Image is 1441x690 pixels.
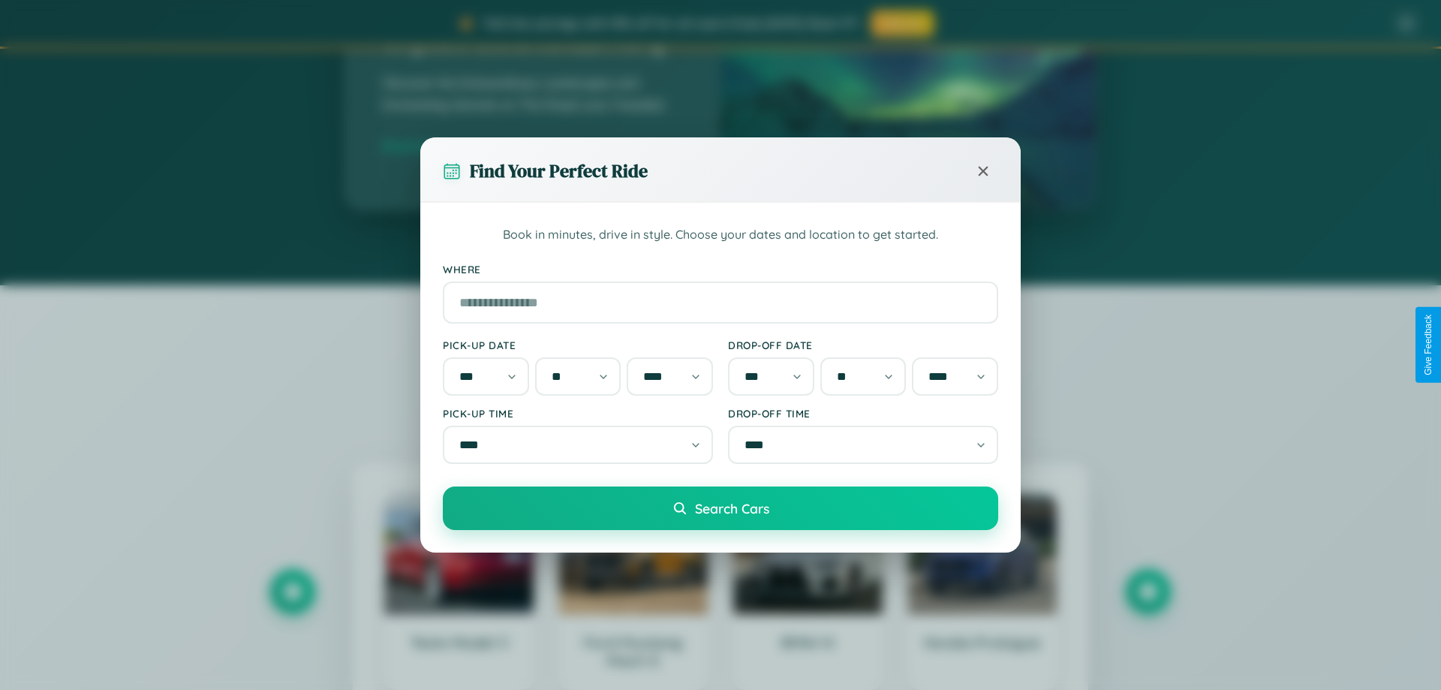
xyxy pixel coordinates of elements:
label: Pick-up Date [443,339,713,351]
span: Search Cars [695,500,769,517]
button: Search Cars [443,487,998,530]
label: Drop-off Time [728,407,998,420]
label: Drop-off Date [728,339,998,351]
label: Pick-up Time [443,407,713,420]
label: Where [443,263,998,276]
p: Book in minutes, drive in style. Choose your dates and location to get started. [443,225,998,245]
h3: Find Your Perfect Ride [470,158,648,183]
